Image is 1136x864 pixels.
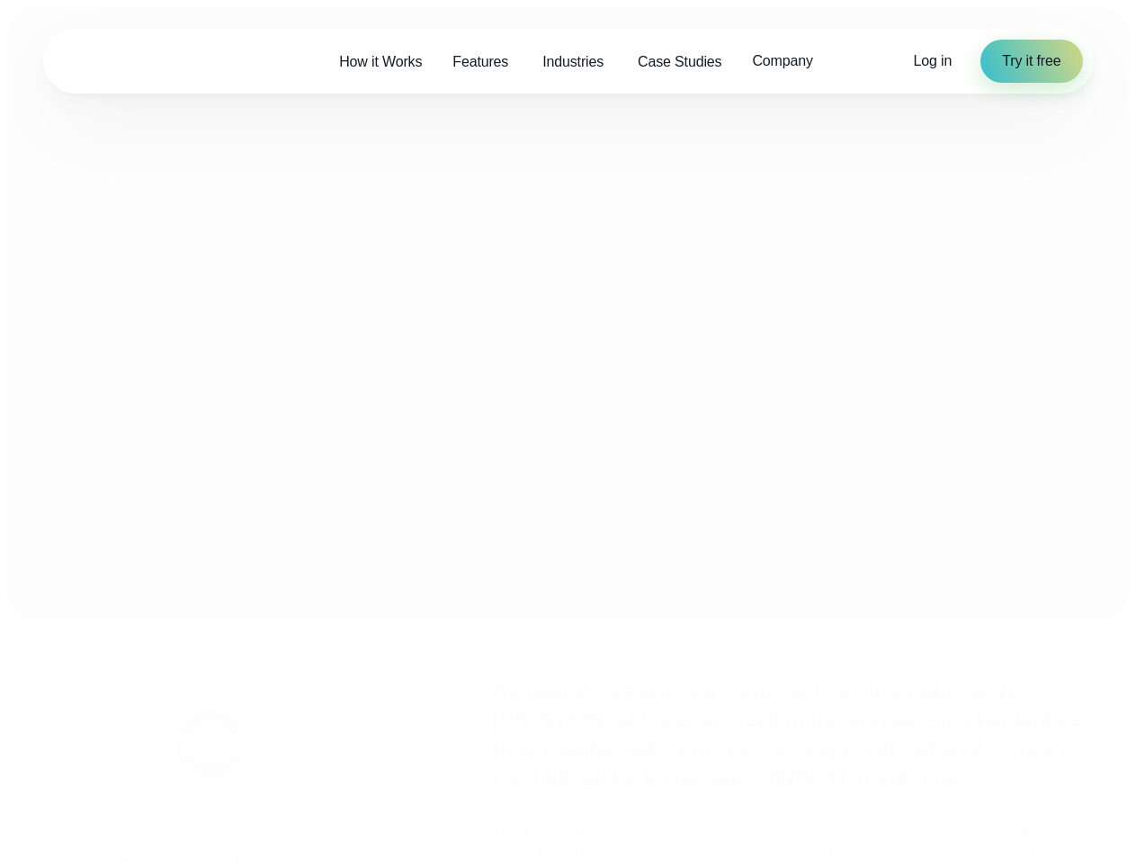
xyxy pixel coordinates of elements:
[452,51,508,73] span: Features
[914,53,953,68] span: Log in
[324,43,437,80] a: How it Works
[752,50,812,72] span: Company
[622,43,737,80] a: Case Studies
[1002,50,1060,72] span: Try it free
[980,40,1082,83] a: Try it free
[339,51,422,73] span: How it Works
[542,51,604,73] span: Industries
[638,51,721,73] span: Case Studies
[914,50,953,72] a: Log in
